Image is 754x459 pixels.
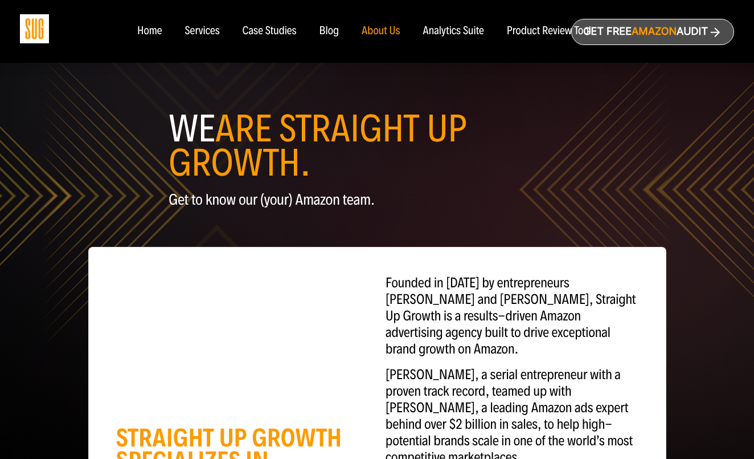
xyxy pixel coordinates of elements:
[137,25,162,38] a: Home
[169,192,585,208] p: Get to know our (your) Amazon team.
[243,25,297,38] a: Case Studies
[185,25,219,38] a: Services
[169,106,466,186] span: ARE STRAIGHT UP GROWTH.
[632,26,677,38] span: Amazon
[169,112,585,180] h1: WE
[423,25,484,38] a: Analytics Suite
[362,25,400,38] a: About Us
[571,19,734,45] a: Get freeAmazonAudit
[386,275,638,358] p: Founded in [DATE] by entrepreneurs [PERSON_NAME] and [PERSON_NAME], Straight Up Growth is a resul...
[507,25,591,38] a: Product Review Tool
[319,25,339,38] a: Blog
[20,14,49,43] img: Sug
